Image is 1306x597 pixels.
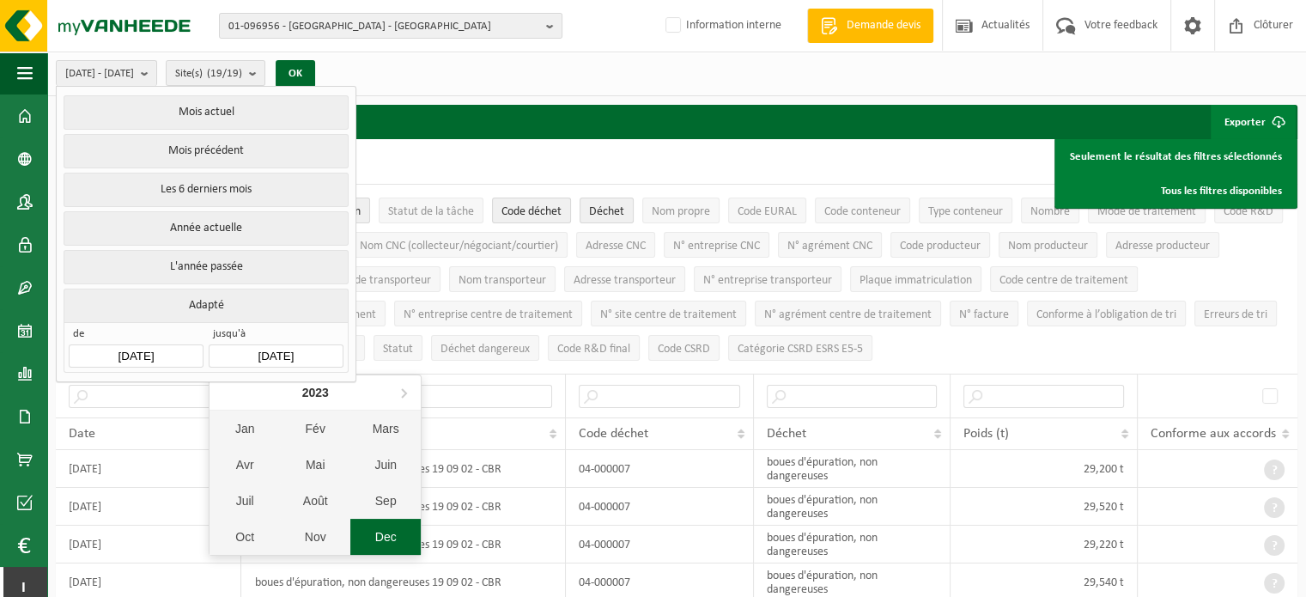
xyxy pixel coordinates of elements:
[383,343,413,356] span: Statut
[69,427,95,441] span: Date
[1021,198,1079,223] button: NombreNombre: Activate to sort
[600,308,737,321] span: N° site centre de traitement
[703,274,832,287] span: N° entreprise transporteur
[557,343,630,356] span: Code R&D final
[210,411,280,447] div: Jan
[963,427,1009,441] span: Poids (t)
[56,60,157,86] button: [DATE] - [DATE]
[64,250,348,284] button: L'année passée
[350,232,568,258] button: Nom CNC (collecteur/négociant/courtier)Nom CNC (collecteur/négociant/courtier): Activate to sort
[210,483,280,519] div: Juil
[738,205,797,218] span: Code EURAL
[652,205,710,218] span: Nom propre
[754,526,951,563] td: boues d'épuration, non dangereuses
[1214,198,1283,223] button: Code R&DCode R&amp;D: Activate to sort
[69,327,203,344] span: de
[394,301,582,326] button: N° entreprise centre de traitementN° entreprise centre de traitement: Activate to sort
[379,198,483,223] button: Statut de la tâcheStatut de la tâche: Activate to sort
[951,526,1138,563] td: 29,220 t
[586,240,646,253] span: Adresse CNC
[64,95,348,130] button: Mois actuel
[990,266,1138,292] button: Code centre de traitementCode centre de traitement: Activate to sort
[1211,105,1296,139] button: Exporter
[350,447,421,483] div: Juin
[574,274,676,287] span: Adresse transporteur
[280,447,350,483] div: Mai
[1106,232,1219,258] button: Adresse producteurAdresse producteur: Activate to sort
[501,205,562,218] span: Code déchet
[919,198,1012,223] button: Type conteneurType conteneur: Activate to sort
[228,14,539,40] span: 01-096956 - [GEOGRAPHIC_DATA] - [GEOGRAPHIC_DATA]
[295,379,336,406] div: 2023
[175,61,242,87] span: Site(s)
[589,205,624,218] span: Déchet
[64,289,348,322] button: Adapté
[1151,427,1276,441] span: Conforme aux accords
[276,60,315,88] button: OK
[999,274,1128,287] span: Code centre de traitement
[449,266,556,292] button: Nom transporteurNom transporteur: Activate to sort
[566,450,754,488] td: 04-000007
[343,274,431,287] span: Code transporteur
[404,308,573,321] span: N° entreprise centre de traitement
[350,519,421,555] div: Dec
[767,427,806,441] span: Déchet
[56,526,241,563] td: [DATE]
[350,411,421,447] div: Mars
[280,519,350,555] div: Nov
[566,488,754,526] td: 04-000007
[388,205,474,218] span: Statut de la tâche
[56,488,241,526] td: [DATE]
[64,211,348,246] button: Année actuelle
[755,301,941,326] button: N° agrément centre de traitementN° agrément centre de traitement: Activate to sort
[778,232,882,258] button: N° agrément CNCN° agrément CNC: Activate to sort
[280,483,350,519] div: Août
[166,60,265,86] button: Site(s)(19/19)
[738,343,863,356] span: Catégorie CSRD ESRS E5-5
[999,232,1097,258] button: Nom producteurNom producteur: Activate to sort
[728,335,872,361] button: Catégorie CSRD ESRS E5-5Catégorie CSRD ESRS E5-5: Activate to sort
[1097,205,1196,218] span: Mode de traitement
[959,308,1009,321] span: N° facture
[65,61,134,87] span: [DATE] - [DATE]
[900,240,981,253] span: Code producteur
[374,335,422,361] button: StatutStatut: Activate to sort
[1115,240,1210,253] span: Adresse producteur
[280,411,350,447] div: Fév
[440,343,530,356] span: Déchet dangereux
[564,266,685,292] button: Adresse transporteurAdresse transporteur: Activate to sort
[824,205,901,218] span: Code conteneur
[548,335,640,361] button: Code R&D finalCode R&amp;D final: Activate to sort
[764,308,932,321] span: N° agrément centre de traitement
[580,198,634,223] button: DéchetDéchet: Activate to sort
[658,343,710,356] span: Code CSRD
[951,450,1138,488] td: 29,200 t
[694,266,841,292] button: N° entreprise transporteurN° entreprise transporteur: Activate to sort
[1008,240,1088,253] span: Nom producteur
[360,240,558,253] span: Nom CNC (collecteur/négociant/courtier)
[579,427,648,441] span: Code déchet
[662,13,781,39] label: Information interne
[815,198,910,223] button: Code conteneurCode conteneur: Activate to sort
[459,274,546,287] span: Nom transporteur
[1030,205,1070,218] span: Nombre
[210,447,280,483] div: Avr
[842,17,925,34] span: Demande devis
[673,240,760,253] span: N° entreprise CNC
[566,526,754,563] td: 04-000007
[754,488,951,526] td: boues d'épuration, non dangereuses
[1194,301,1277,326] button: Erreurs de triErreurs de tri: Activate to sort
[1057,139,1295,174] a: Seulement le résultat des filtres sélectionnés
[219,13,562,39] button: 01-096956 - [GEOGRAPHIC_DATA] - [GEOGRAPHIC_DATA]
[1224,205,1273,218] span: Code R&D
[928,205,1003,218] span: Type conteneur
[209,327,343,344] span: jusqu'à
[431,335,539,361] button: Déchet dangereux : Activate to sort
[64,134,348,168] button: Mois précédent
[210,519,280,555] div: Oct
[1204,308,1267,321] span: Erreurs de tri
[56,450,241,488] td: [DATE]
[591,301,746,326] button: N° site centre de traitementN° site centre de traitement: Activate to sort
[951,488,1138,526] td: 29,520 t
[728,198,806,223] button: Code EURALCode EURAL: Activate to sort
